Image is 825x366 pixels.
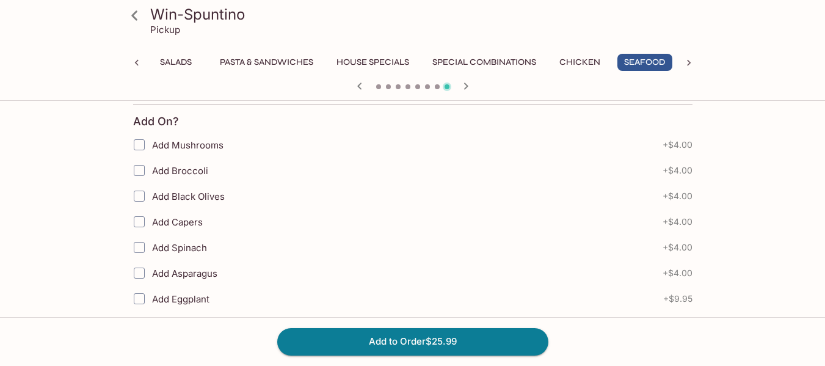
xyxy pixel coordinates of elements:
button: House Specials [330,54,416,71]
button: Pasta & Sandwiches [213,54,320,71]
button: Salads [148,54,203,71]
span: Add Asparagus [152,268,217,279]
span: Add Spinach [152,242,207,254]
span: Add Mushrooms [152,139,224,151]
button: Seafood [617,54,672,71]
span: Add Broccoli [152,165,208,177]
span: + $4.00 [663,217,692,227]
button: Add to Order$25.99 [277,328,548,355]
span: + $9.95 [663,294,692,304]
h4: Add On? [133,115,179,128]
button: Chicken [553,54,608,71]
span: + $4.00 [663,140,692,150]
p: Pickup [150,24,180,35]
span: + $4.00 [663,268,692,278]
span: Add Black Olives [152,191,225,202]
span: + $4.00 [663,243,692,252]
span: + $4.00 [663,166,692,175]
span: Add Eggplant [152,293,209,305]
h3: Win-Spuntino [150,5,696,24]
span: + $4.00 [663,191,692,201]
span: Add Capers [152,216,203,228]
button: Special Combinations [426,54,543,71]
